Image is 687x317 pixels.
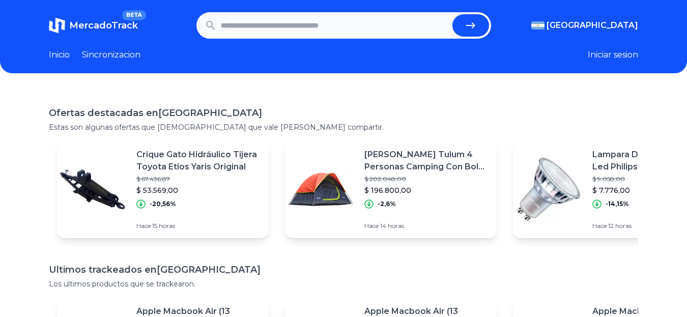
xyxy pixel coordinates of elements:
span: MercadoTrack [69,20,138,31]
img: Featured image [513,154,584,225]
p: Hace 14 horas [364,222,489,230]
img: MercadoTrack [49,17,65,34]
img: Featured image [285,154,356,225]
p: Los ultimos productos que se trackearon. [49,279,638,289]
p: -2,6% [378,200,396,208]
p: $ 196.800,00 [364,185,489,195]
h1: Ofertas destacadas en [GEOGRAPHIC_DATA] [49,106,638,120]
a: MercadoTrackBETA [49,17,138,34]
span: BETA [122,10,146,20]
button: Iniciar sesion [588,49,638,61]
img: Argentina [531,21,545,30]
p: Crique Gato Hidráulico Tijera Toyota Etios Yaris Original [136,149,261,173]
p: -14,15% [606,200,629,208]
a: Inicio [49,49,70,61]
p: $ 67.436,87 [136,175,261,183]
a: Featured imageCrique Gato Hidráulico Tijera Toyota Etios Yaris Original$ 67.436,87$ 53.569,00-20,... [57,140,269,238]
p: Estas son algunas ofertas que [DEMOGRAPHIC_DATA] que vale [PERSON_NAME] compartir. [49,122,638,132]
p: $ 53.569,00 [136,185,261,195]
button: [GEOGRAPHIC_DATA] [531,19,638,32]
a: Sincronizacion [82,49,140,61]
p: $ 202.048,00 [364,175,489,183]
p: [PERSON_NAME] Tulum 4 Personas Camping Con Bolsa Transporte [364,149,489,173]
img: Featured image [57,154,128,225]
p: -20,56% [150,200,176,208]
p: Hace 15 horas [136,222,261,230]
h1: Ultimos trackeados en [GEOGRAPHIC_DATA] [49,263,638,277]
span: [GEOGRAPHIC_DATA] [547,19,638,32]
a: Featured image[PERSON_NAME] Tulum 4 Personas Camping Con Bolsa Transporte$ 202.048,00$ 196.800,00... [285,140,497,238]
